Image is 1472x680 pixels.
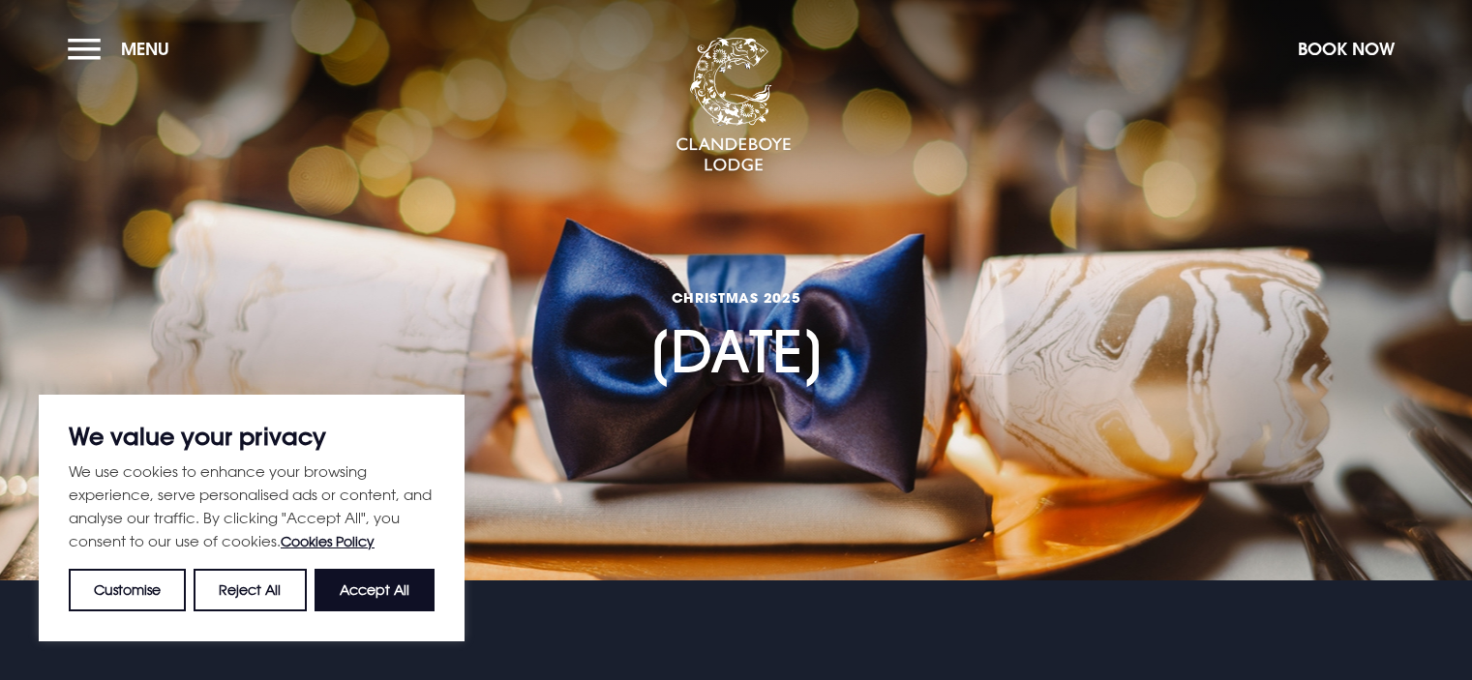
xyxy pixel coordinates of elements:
[69,569,186,611] button: Customise
[69,459,435,553] p: We use cookies to enhance your browsing experience, serve personalised ads or content, and analys...
[647,204,826,387] h1: [DATE]
[39,395,465,641] div: We value your privacy
[315,569,435,611] button: Accept All
[281,533,375,549] a: Cookies Policy
[194,569,306,611] button: Reject All
[121,38,169,60] span: Menu
[69,425,435,448] p: We value your privacy
[68,28,179,70] button: Menu
[676,38,792,173] img: Clandeboye Lodge
[1288,28,1404,70] button: Book Now
[647,288,826,307] span: CHRISTMAS 2025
